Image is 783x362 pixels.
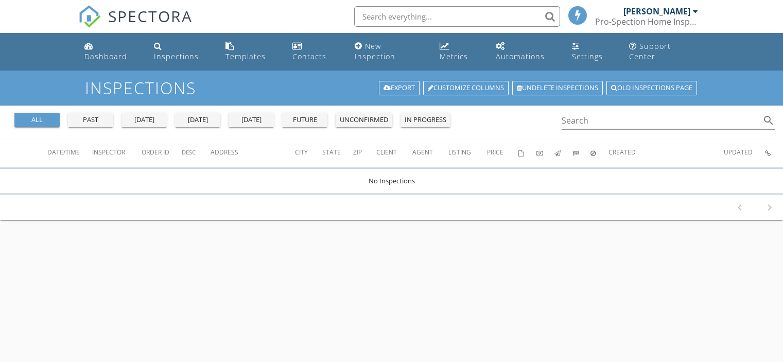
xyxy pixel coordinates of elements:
th: Inspection Details: Not sorted. [765,139,783,167]
button: [DATE] [121,113,167,127]
th: Agent: Not sorted. [412,139,448,167]
button: [DATE] [175,113,220,127]
span: Price [487,148,503,157]
a: SPECTORA [78,14,193,36]
div: [DATE] [179,115,216,125]
img: The Best Home Inspection Software - Spectora [78,5,101,28]
th: Created: Not sorted. [608,139,724,167]
a: Customize Columns [423,81,509,95]
th: Canceled: Not sorted. [590,139,608,167]
span: City [295,148,308,157]
div: [PERSON_NAME] [623,6,690,16]
a: Support Center [625,37,703,66]
th: Paid: Not sorted. [536,139,554,167]
div: all [19,115,56,125]
th: Desc: Not sorted. [182,139,211,167]
span: Date/Time [47,148,80,157]
a: Contacts [288,37,342,66]
div: Metrics [440,51,468,61]
div: Support Center [629,41,671,61]
a: Templates [221,37,280,66]
div: [DATE] [126,115,163,125]
th: Inspector: Not sorted. [92,139,142,167]
span: SPECTORA [108,5,193,27]
div: Automations [496,51,545,61]
a: Dashboard [80,37,142,66]
th: Updated: Not sorted. [724,139,765,167]
a: Metrics [436,37,484,66]
div: Dashboard [84,51,127,61]
div: Inspections [154,51,199,61]
span: Order ID [142,148,169,157]
button: [DATE] [229,113,274,127]
div: [DATE] [233,115,270,125]
span: State [322,148,341,157]
span: Zip [353,148,362,157]
button: in progress [401,113,450,127]
div: unconfirmed [340,115,388,125]
th: Published: Not sorted. [554,139,572,167]
th: Address: Not sorted. [211,139,295,167]
button: all [14,113,60,127]
th: Order ID: Not sorted. [142,139,182,167]
div: past [72,115,109,125]
button: unconfirmed [336,113,392,127]
div: New Inspection [355,41,395,61]
th: Price: Not sorted. [487,139,518,167]
th: Submitted: Not sorted. [572,139,590,167]
a: Export [379,81,420,95]
th: Zip: Not sorted. [353,139,376,167]
th: Client: Not sorted. [376,139,412,167]
div: future [286,115,323,125]
div: Pro-Spection Home Inspections LLC. [595,16,698,27]
a: Automations (Basic) [492,37,560,66]
div: Templates [225,51,266,61]
span: Created [608,148,636,157]
h1: Inspections [85,79,698,97]
a: Settings [568,37,617,66]
div: Contacts [292,51,326,61]
a: Inspections [150,37,213,66]
th: Date/Time: Not sorted. [47,139,92,167]
span: Desc [182,148,196,156]
span: Address [211,148,238,157]
a: Old inspections page [606,81,697,95]
span: Inspector [92,148,125,157]
button: past [68,113,113,127]
div: Settings [572,51,603,61]
input: Search everything... [354,6,560,27]
th: City: Not sorted. [295,139,323,167]
a: New Inspection [351,37,427,66]
a: Undelete inspections [512,81,603,95]
th: Listing: Not sorted. [448,139,486,167]
th: State: Not sorted. [322,139,353,167]
button: future [282,113,327,127]
div: in progress [405,115,446,125]
span: Agent [412,148,433,157]
span: Listing [448,148,471,157]
span: Updated [724,148,753,157]
span: Client [376,148,397,157]
input: Search [562,112,761,129]
i: search [762,114,775,127]
th: Agreements signed: Not sorted. [518,139,536,167]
